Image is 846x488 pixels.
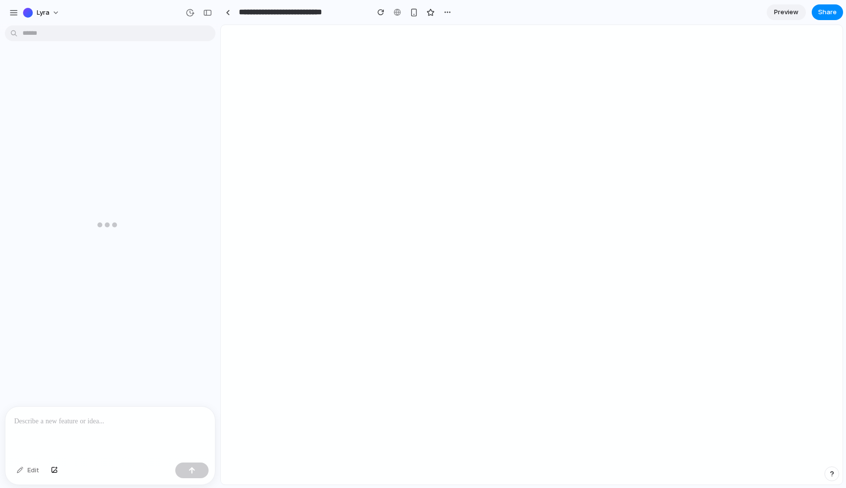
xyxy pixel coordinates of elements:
[19,5,65,21] button: Lyra
[774,7,799,17] span: Preview
[767,4,806,20] a: Preview
[812,4,843,20] button: Share
[818,7,837,17] span: Share
[37,8,49,18] span: Lyra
